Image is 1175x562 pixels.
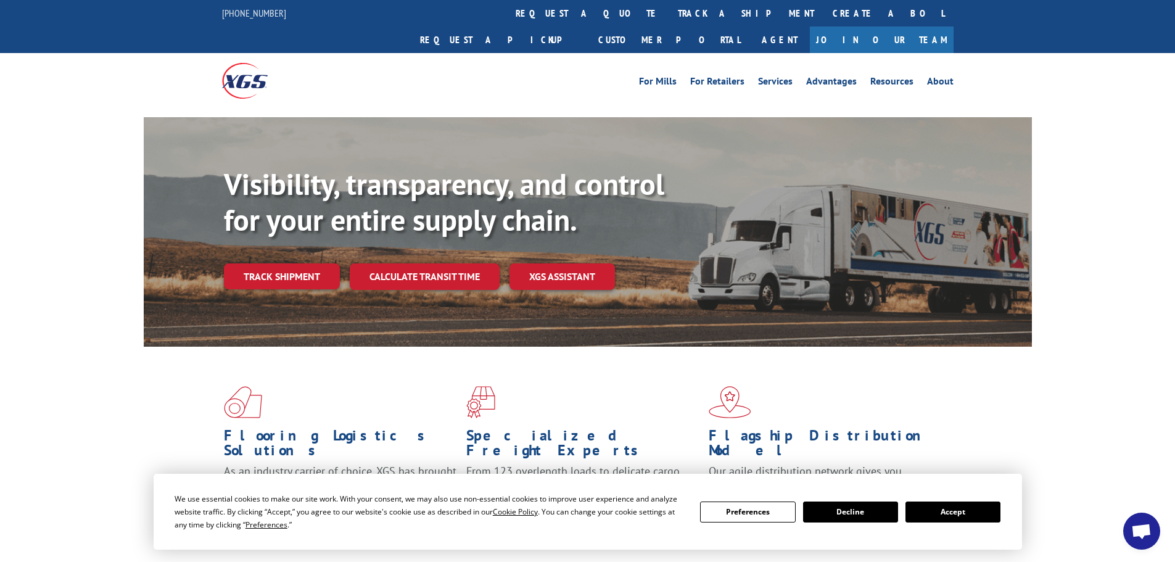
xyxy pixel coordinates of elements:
[154,474,1022,550] div: Cookie Consent Prompt
[709,386,751,418] img: xgs-icon-flagship-distribution-model-red
[245,519,287,530] span: Preferences
[466,464,699,519] p: From 123 overlength loads to delicate cargo, our experienced staff knows the best way to move you...
[709,428,942,464] h1: Flagship Distribution Model
[927,76,954,90] a: About
[803,502,898,523] button: Decline
[589,27,749,53] a: Customer Portal
[224,428,457,464] h1: Flooring Logistics Solutions
[810,27,954,53] a: Join Our Team
[222,7,286,19] a: [PHONE_NUMBER]
[639,76,677,90] a: For Mills
[758,76,793,90] a: Services
[224,464,456,508] span: As an industry carrier of choice, XGS has brought innovation and dedication to flooring logistics...
[350,263,500,290] a: Calculate transit time
[806,76,857,90] a: Advantages
[224,263,340,289] a: Track shipment
[466,428,699,464] h1: Specialized Freight Experts
[466,386,495,418] img: xgs-icon-focused-on-flooring-red
[690,76,744,90] a: For Retailers
[1123,513,1160,550] a: Open chat
[509,263,615,290] a: XGS ASSISTANT
[493,506,538,517] span: Cookie Policy
[224,386,262,418] img: xgs-icon-total-supply-chain-intelligence-red
[709,464,936,493] span: Our agile distribution network gives you nationwide inventory management on demand.
[175,492,685,531] div: We use essential cookies to make our site work. With your consent, we may also use non-essential ...
[700,502,795,523] button: Preferences
[905,502,1000,523] button: Accept
[411,27,589,53] a: Request a pickup
[749,27,810,53] a: Agent
[224,165,664,239] b: Visibility, transparency, and control for your entire supply chain.
[870,76,913,90] a: Resources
